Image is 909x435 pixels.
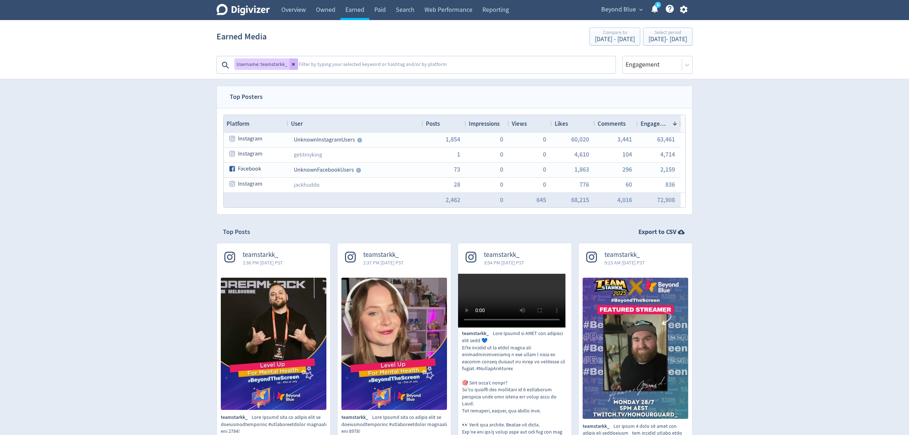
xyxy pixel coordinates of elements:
button: 0 [543,181,546,188]
span: Beyond Blue [601,4,636,15]
button: 63,461 [657,136,675,143]
button: 0 [500,197,503,203]
span: teamstarkk_ [484,251,524,259]
span: Instagram [238,147,262,161]
button: Compare to[DATE] - [DATE] [589,28,640,46]
span: Facebook [238,162,261,176]
svg: facebook [229,166,236,172]
div: [DATE] - [DATE] [595,36,635,43]
button: 2,159 [660,166,675,173]
button: 1,863 [574,166,589,173]
button: 296 [622,166,632,173]
span: User [291,120,303,128]
button: 0 [500,181,503,188]
svg: instagram [229,150,236,157]
span: Comments [598,120,626,128]
span: teamstarkk_ [604,251,645,259]
button: 60 [626,181,632,188]
span: teamstarkk_ [462,330,493,337]
button: 645 [536,197,546,203]
span: 9:23 AM [DATE] PST [604,259,645,266]
button: 0 [543,136,546,143]
svg: instagram [229,181,236,187]
span: 836 [665,181,675,188]
a: 5 [655,2,661,8]
span: Impressions [469,120,500,128]
button: Beyond Blue [599,4,645,15]
button: 3,441 [617,136,632,143]
button: 1,854 [446,136,460,143]
span: Engagement [641,120,669,128]
span: teamstarkk_ [363,251,404,259]
span: Posts [426,120,440,128]
button: 4,610 [574,151,589,158]
span: Username: teamstarkk_ [237,62,287,67]
button: 0 [543,151,546,158]
button: 104 [622,151,632,158]
img: The first 3 days are done and dusted and teamstarkk_ has already raised over $6000 🤯 Time to keep... [583,278,688,419]
img: Team Starkk will be taking part in beyondblueofficial #beyondthescreen campaign for 2025! We are ... [341,278,447,410]
h1: Earned Media [217,25,267,48]
span: Likes [555,120,568,128]
button: 0 [500,166,503,173]
span: 2:36 PM [DATE] PST [243,259,283,266]
button: 0 [543,166,546,173]
button: 776 [579,181,589,188]
h2: Top Posts [223,228,250,236]
span: 2:37 PM [DATE] PST [363,259,404,266]
span: teamstarkk_ [221,414,252,421]
img: Team Starkk will be taking part in beyondblueofficial #beyondthescreen campaign for 2025! We’re b... [221,278,326,410]
button: 2,462 [446,197,460,203]
span: Instagram [238,132,262,146]
span: Top Posters [223,86,269,108]
span: teamstarkk_ [583,423,613,430]
button: 60,020 [571,136,589,143]
span: teamstarkk_ [341,414,372,421]
a: getitmyking [294,151,322,158]
button: 68,215 [571,197,589,203]
button: 72,908 [657,197,675,203]
button: 0 [500,151,503,158]
button: 73 [454,166,460,173]
span: Views [512,120,527,128]
div: Compare to [595,30,635,36]
div: [DATE] - [DATE] [648,36,687,43]
button: 4,016 [617,197,632,203]
button: 4,714 [660,151,675,158]
button: 0 [500,136,503,143]
span: Unknown Facebook Users [294,166,354,173]
button: 28 [454,181,460,188]
span: Unknown Instagram Users [294,136,355,143]
span: expand_more [638,6,644,13]
svg: instagram [229,135,236,142]
span: Platform [227,120,249,128]
strong: Export to CSV [638,228,676,236]
span: Instagram [238,177,262,191]
span: 3:54 PM [DATE] PST [484,259,524,266]
button: 1 [457,151,460,158]
text: 5 [657,3,659,8]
